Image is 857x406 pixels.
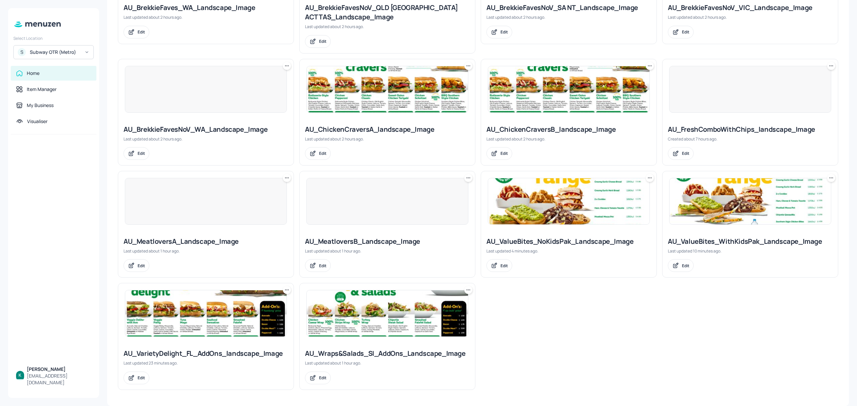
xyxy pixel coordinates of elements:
[124,125,288,134] div: AU_BrekkieFavesNoV_WA_Landscape_Image
[500,29,508,35] div: Edit
[124,14,288,20] div: Last updated about 2 hours ago.
[486,136,651,142] div: Last updated about 2 hours ago.
[307,66,468,112] img: 2025-08-12-17549787696767gvnl2i7mey.jpeg
[670,178,831,224] img: 2025-08-12-17549839822377k6a4925nhx.jpeg
[668,14,833,20] div: Last updated about 2 hours ago.
[18,48,26,56] div: S
[305,349,470,358] div: AU_Wraps&Salads_SI_AddOns_Landscape_Image
[124,3,288,12] div: AU_BrekkieFaves_WA_Landscape_Image
[668,3,833,12] div: AU_BrekkieFavesNoV_VIC_Landscape_Image
[486,248,651,254] div: Last updated 4 minutes ago.
[138,263,145,269] div: Edit
[138,29,145,35] div: Edit
[124,360,288,366] div: Last updated 23 minutes ago.
[668,136,833,142] div: Created about 7 hours ago.
[682,263,689,269] div: Edit
[124,237,288,246] div: AU_MeatloversA_Landscape_Image
[682,29,689,35] div: Edit
[488,178,649,224] img: 2025-08-12-17549843822861w1xsjv8iat.jpeg
[27,86,57,93] div: Item Manager
[305,136,470,142] div: Last updated about 2 hours ago.
[307,290,468,336] img: 2025-08-12-1754981715036u3rcbf41muq.jpeg
[486,3,651,12] div: AU_BrekkieFavesNoV_SA NT_Landscape_Image
[682,150,689,156] div: Edit
[668,237,833,246] div: AU_ValueBites_WithKidsPak_Landscape_Image
[305,237,470,246] div: AU_MeatloversB_Landscape_Image
[16,371,24,379] img: ACg8ocKBIlbXoTTzaZ8RZ_0B6YnoiWvEjOPx6MQW7xFGuDwnGH3hbQ=s96-c
[124,136,288,142] div: Last updated about 2 hours ago.
[27,118,48,125] div: Visualiser
[319,375,326,381] div: Edit
[305,3,470,22] div: AU_BrekkieFavesNoV_QLD [GEOGRAPHIC_DATA] ACT TAS_Landscape_Image
[138,150,145,156] div: Edit
[500,150,508,156] div: Edit
[124,248,288,254] div: Last updated about 1 hour ago.
[13,35,94,41] div: Select Location
[668,248,833,254] div: Last updated 10 minutes ago.
[486,125,651,134] div: AU_ChickenCraversB_landscape_Image
[138,375,145,381] div: Edit
[305,248,470,254] div: Last updated about 1 hour ago.
[27,366,91,373] div: [PERSON_NAME]
[305,360,470,366] div: Last updated about 1 hour ago.
[30,49,80,56] div: Subway OTR (Metro)
[486,237,651,246] div: AU_ValueBites_NoKidsPak_Landscape_Image
[500,263,508,269] div: Edit
[305,125,470,134] div: AU_ChickenCraversA_landscape_Image
[27,102,54,109] div: My Business
[27,70,40,77] div: Home
[319,38,326,44] div: Edit
[124,349,288,358] div: AU_VarietyDelight_FL_AddOns_landscape_Image
[486,14,651,20] div: Last updated about 2 hours ago.
[27,373,91,386] div: [EMAIL_ADDRESS][DOMAIN_NAME]
[488,66,649,112] img: 2025-08-12-175497898730628ix6v97fpw.jpeg
[305,24,470,29] div: Last updated about 2 hours ago.
[125,290,287,336] img: 2025-08-12-17549831955907i8f2sjrl2w.jpeg
[319,263,326,269] div: Edit
[319,150,326,156] div: Edit
[668,125,833,134] div: AU_FreshComboWithChips_landscape_Image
